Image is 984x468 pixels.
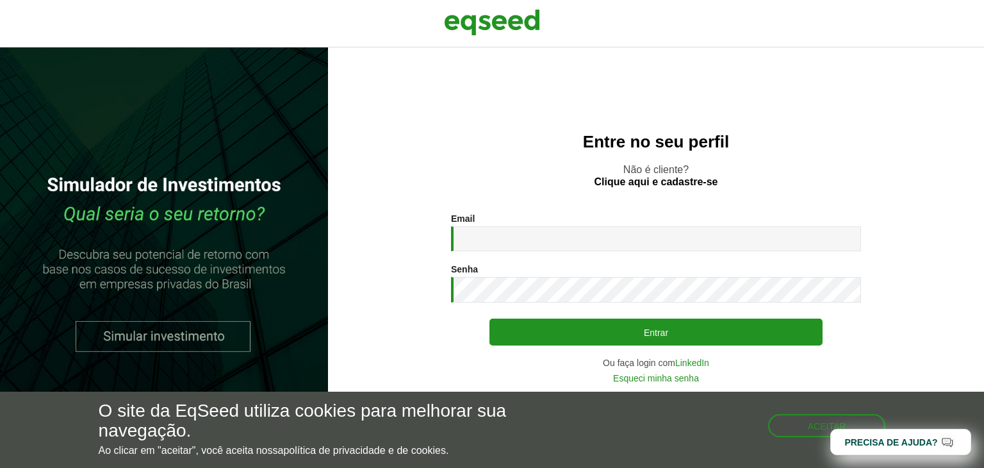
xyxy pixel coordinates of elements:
a: LinkedIn [675,358,709,367]
h5: O site da EqSeed utiliza cookies para melhorar sua navegação. [99,401,571,441]
button: Entrar [489,319,823,346]
a: Esqueci minha senha [613,374,699,383]
p: Não é cliente? [354,163,958,188]
button: Aceitar [768,414,886,437]
h2: Entre no seu perfil [354,133,958,151]
p: Ao clicar em "aceitar", você aceita nossa . [99,444,571,456]
label: Senha [451,265,478,274]
div: Ou faça login com [451,358,861,367]
a: política de privacidade e de cookies [283,446,446,456]
label: Email [451,214,475,223]
img: EqSeed Logo [444,6,540,38]
a: Clique aqui e cadastre-se [594,177,718,187]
